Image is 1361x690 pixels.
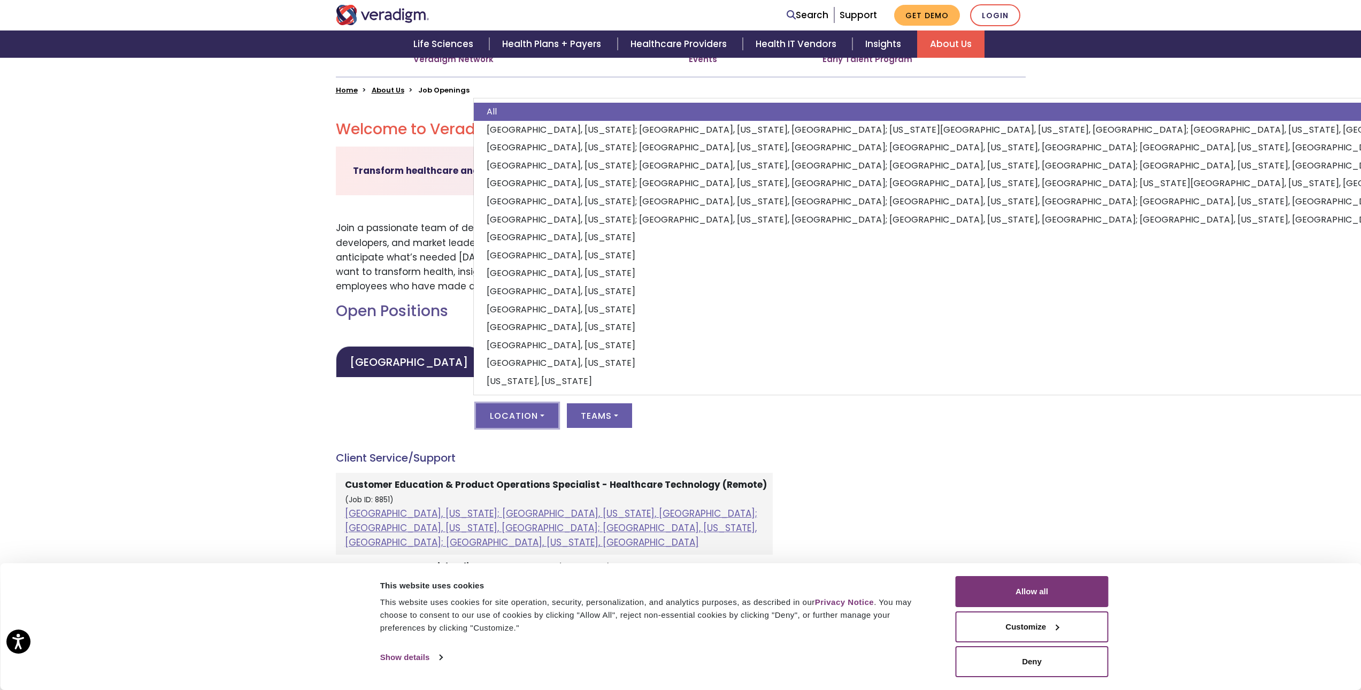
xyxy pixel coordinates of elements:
button: Location [476,403,558,428]
a: Life Sciences [401,30,489,58]
a: [GEOGRAPHIC_DATA], [US_STATE]; [GEOGRAPHIC_DATA], [US_STATE], [GEOGRAPHIC_DATA]; [GEOGRAPHIC_DATA... [345,507,757,549]
a: Get Demo [894,5,960,26]
a: Privacy Notice [815,597,874,607]
a: Support [840,9,877,21]
a: Login [970,4,1020,26]
a: [GEOGRAPHIC_DATA] [336,346,482,378]
div: This website uses cookies [380,579,932,592]
a: Health IT Vendors [743,30,852,58]
h2: Open Positions [336,302,773,320]
a: Veradigm Network [413,54,494,65]
button: Deny [956,646,1109,677]
strong: Transform healthcare and enable smarter care for millions of people. [353,164,682,177]
a: Health Plans + Payers [489,30,617,58]
a: Search [787,8,828,22]
h4: Client Service/Support [336,451,773,464]
a: About Us [917,30,985,58]
a: Healthcare Providers [618,30,743,58]
strong: Instructor- Payer Risk Adjustment - Remote [345,560,555,573]
button: Teams [567,403,632,428]
p: Join a passionate team of dedicated associates who work side-by-side with caregivers, developers,... [336,221,773,294]
a: Insights [852,30,917,58]
strong: Customer Education & Product Operations Specialist - Healthcare Technology (Remote) [345,478,767,491]
small: (Job ID: 8851) [345,495,394,505]
button: Customize [956,611,1109,642]
h2: Welcome to Veradigm [336,120,773,139]
a: Home [336,85,358,95]
a: Show details [380,649,442,665]
a: Events [689,54,717,65]
a: Early Talent Program [822,54,912,65]
small: (Job ID: 8664) [558,562,611,572]
div: This website uses cookies for site operation, security, personalization, and analytics purposes, ... [380,596,932,634]
img: Veradigm logo [336,5,429,25]
button: Allow all [956,576,1109,607]
a: About Us [372,85,404,95]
